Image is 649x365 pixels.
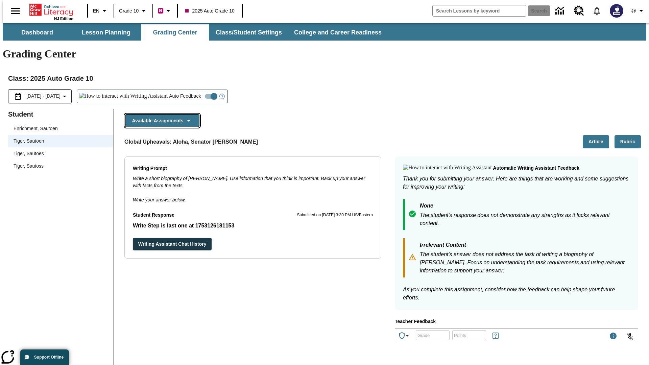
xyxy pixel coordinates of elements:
svg: Collapse Date Range Filter [61,92,69,100]
span: Grade 10 [119,7,139,15]
button: Writing Assistant Chat History [133,238,212,250]
h2: Class : 2025 Auto Grade 10 [8,73,641,84]
span: 2025 Auto Grade 10 [185,7,234,15]
p: Global Upheavals: Aloha, Senator [PERSON_NAME] [124,138,258,146]
img: How to interact with Writing Assistant [403,165,492,171]
button: Boost Class color is violet red. Change class color [155,5,175,17]
button: Language: EN, Select a language [90,5,112,17]
p: The student's answer does not address the task of writing a biography of [PERSON_NAME]. Focus on ... [420,250,630,275]
span: Support Offline [34,355,64,360]
button: Click to activate and allow voice recognition [622,328,638,345]
span: EN [93,7,99,15]
input: Grade: Letters, numbers, %, + and - are allowed. [416,326,450,344]
span: B [159,6,162,15]
span: Enrichment, Sautoen [14,125,107,132]
div: Points: Must be equal to or less than 25. [452,330,486,340]
div: Tiger, Sautoes [8,147,113,160]
span: NJ Edition [54,17,73,21]
div: Enrichment, Sautoen [8,122,113,135]
p: Write your answer below. [133,189,373,203]
h1: Grading Center [3,48,646,60]
span: Tiger, Sautoes [14,150,107,157]
p: The student's response does not demonstrate any strengths as it lacks relevant content. [420,211,630,227]
button: College and Career Readiness [289,24,387,41]
div: SubNavbar [3,23,646,41]
p: Submitted on [DATE] 3:30 PM US/Eastern [297,212,373,219]
p: Teacher Feedback [395,318,638,325]
p: Student Response [133,222,373,230]
button: Dashboard [3,24,71,41]
button: Available Assignments [125,114,199,127]
img: Avatar [610,4,623,18]
span: Tiger, Sautoen [14,138,107,145]
button: Select the date range menu item [11,92,69,100]
div: Grade: Letters, numbers, %, + and - are allowed. [416,330,450,340]
button: Support Offline [20,349,69,365]
p: Automatic writing assistant feedback [493,165,579,172]
a: Resource Center, Will open in new tab [570,2,588,20]
div: Home [29,2,73,21]
button: Grade: Grade 10, Select a grade [116,5,150,17]
span: @ [631,7,636,15]
p: Write Step is last one at 1753126181153 [133,222,373,230]
p: Write a short biography of [PERSON_NAME]. Use information that you think is important. Back up yo... [133,175,373,189]
input: search field [433,5,526,16]
button: Select a new avatar [606,2,627,20]
div: Tiger, Sautoen [8,135,113,147]
p: Writing Prompt [133,165,373,172]
a: Data Center [551,2,570,20]
button: Profile/Settings [627,5,649,17]
input: Points: Must be equal to or less than 25. [452,326,486,344]
button: Class/Student Settings [210,24,287,41]
button: Rules for Earning Points and Achievements, Will open in new tab [489,329,502,342]
button: Lesson Planning [72,24,140,41]
img: How to interact with Writing Assistant [79,93,168,100]
button: Grading Center [141,24,209,41]
span: Auto Feedback [169,93,201,100]
button: Achievements [395,329,414,342]
p: None [420,202,630,211]
span: [DATE] - [DATE] [26,93,61,100]
div: Tiger, Sautoss [8,160,113,172]
p: Student [8,109,113,120]
span: Tiger, Sautoss [14,163,107,170]
p: As you complete this assignment, consider how the feedback can help shape your future efforts. [403,286,630,302]
div: SubNavbar [3,24,388,41]
div: Maximum 1000 characters Press Escape to exit toolbar and use left and right arrow keys to access ... [609,332,617,341]
button: Open Help for Writing Assistant [217,90,227,103]
button: Open side menu [5,1,25,21]
p: Student Response [133,212,174,219]
a: Notifications [588,2,606,20]
p: Irrelevant Content [420,241,630,250]
button: Rubric, Will open in new tab [615,135,641,148]
a: Home [29,3,73,17]
button: Article, Will open in new tab [583,135,609,148]
p: Thank you for submitting your answer. Here are things that are working and some suggestions for i... [403,175,630,191]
